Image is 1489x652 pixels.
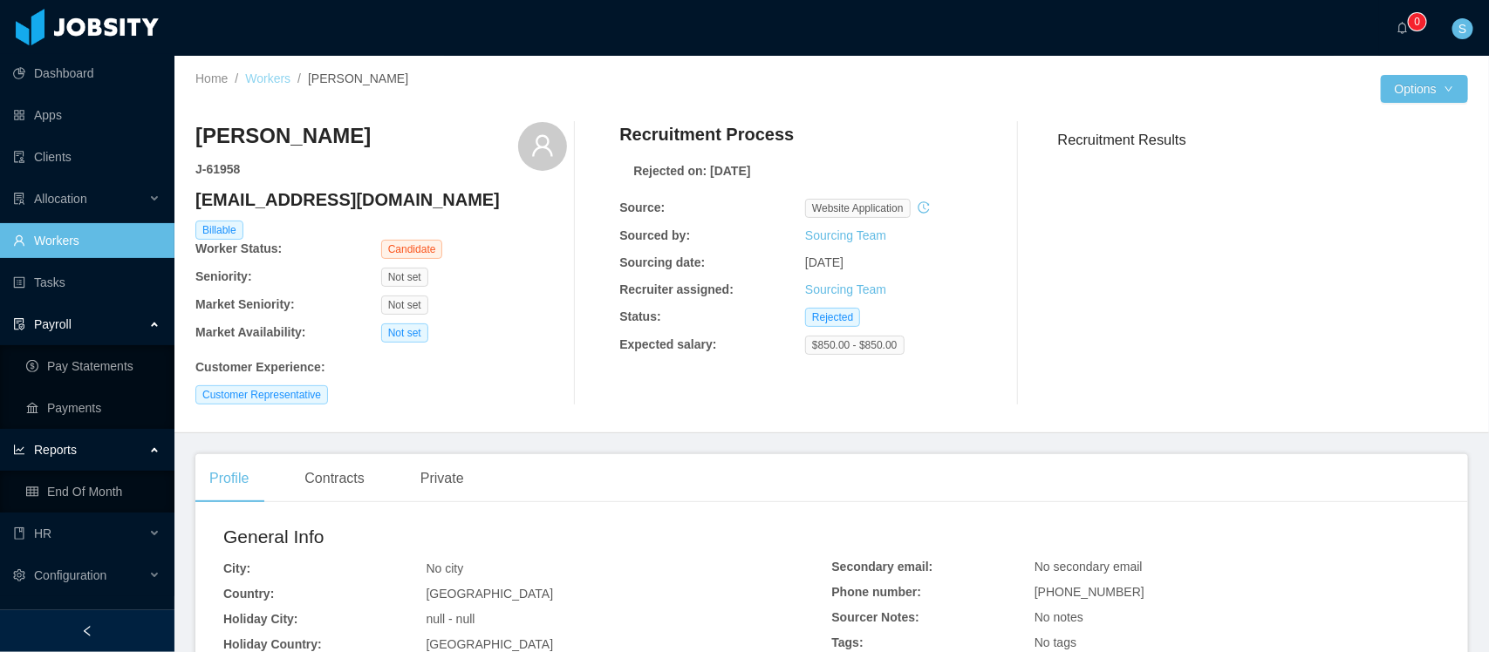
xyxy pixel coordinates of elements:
span: Configuration [34,568,106,582]
div: Private [406,454,478,503]
b: Worker Status: [195,241,282,255]
i: icon: book [13,527,25,540]
div: Profile [195,454,263,503]
b: Expected salary: [619,337,716,351]
a: Sourcing Team [805,282,886,296]
span: [PHONE_NUMBER] [1035,585,1144,599]
span: Not set [381,323,428,343]
h2: General Info [223,523,832,551]
span: Rejected [805,308,860,327]
button: Optionsicon: down [1381,75,1468,103]
i: icon: file-protect [13,318,25,330]
b: Sourcing date: [619,255,705,269]
a: icon: appstoreApps [13,98,161,132]
a: Workers [245,71,290,85]
span: Candidate [381,240,443,259]
sup: 0 [1409,13,1426,31]
span: / [235,71,238,85]
span: Allocation [34,192,87,206]
i: icon: user [530,133,555,158]
h3: [PERSON_NAME] [195,122,371,150]
span: / [297,71,301,85]
span: S [1458,18,1466,39]
a: icon: profileTasks [13,265,161,300]
span: Not set [381,268,428,287]
b: Customer Experience : [195,360,325,374]
span: website application [805,199,911,218]
span: Customer Representative [195,385,328,404]
b: Rejected on: [DATE] [633,164,750,178]
b: City: [223,561,250,575]
b: Sourced by: [619,228,690,242]
span: No notes [1035,610,1083,624]
span: [GEOGRAPHIC_DATA] [426,587,553,601]
b: Market Seniority: [195,297,295,311]
a: icon: bankPayments [26,391,161,425]
strong: J- 61958 [195,162,240,176]
a: icon: auditClients [13,139,161,174]
span: [PERSON_NAME] [308,71,408,85]
span: No secondary email [1035,560,1143,574]
a: Home [195,71,228,85]
a: icon: dollarPay Statements [26,349,161,384]
span: Billable [195,221,243,240]
b: Seniority: [195,269,252,283]
i: icon: history [918,201,930,214]
b: Country: [223,587,274,601]
span: null - null [426,612,475,626]
i: icon: bell [1397,22,1409,34]
h4: Recruitment Process [619,122,794,146]
b: Recruiter assigned: [619,282,734,296]
span: HR [34,526,51,540]
h4: [EMAIL_ADDRESS][DOMAIN_NAME] [195,187,567,212]
i: icon: setting [13,569,25,581]
div: Contracts [290,454,378,503]
span: Reports [34,443,77,457]
b: Tags: [832,635,864,649]
span: [DATE] [805,255,844,269]
a: icon: userWorkers [13,223,161,258]
span: No city [426,561,463,575]
div: No tags [1035,634,1440,652]
h3: Recruitment Results [1058,129,1468,151]
span: Not set [381,295,428,315]
span: $850.00 - $850.00 [805,336,904,355]
b: Holiday City: [223,612,298,626]
span: Payroll [34,317,72,331]
a: icon: tableEnd Of Month [26,474,161,509]
a: Sourcing Team [805,228,886,242]
b: Status: [619,309,660,323]
a: icon: pie-chartDashboard [13,56,161,91]
b: Phone number: [832,585,922,599]
b: Holiday Country: [223,637,322,651]
b: Source: [619,200,665,214]
b: Secondary email: [832,560,933,574]
b: Market Availability: [195,325,306,339]
i: icon: line-chart [13,444,25,456]
b: Sourcer Notes: [832,610,919,624]
span: [GEOGRAPHIC_DATA] [426,637,553,651]
i: icon: solution [13,193,25,205]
